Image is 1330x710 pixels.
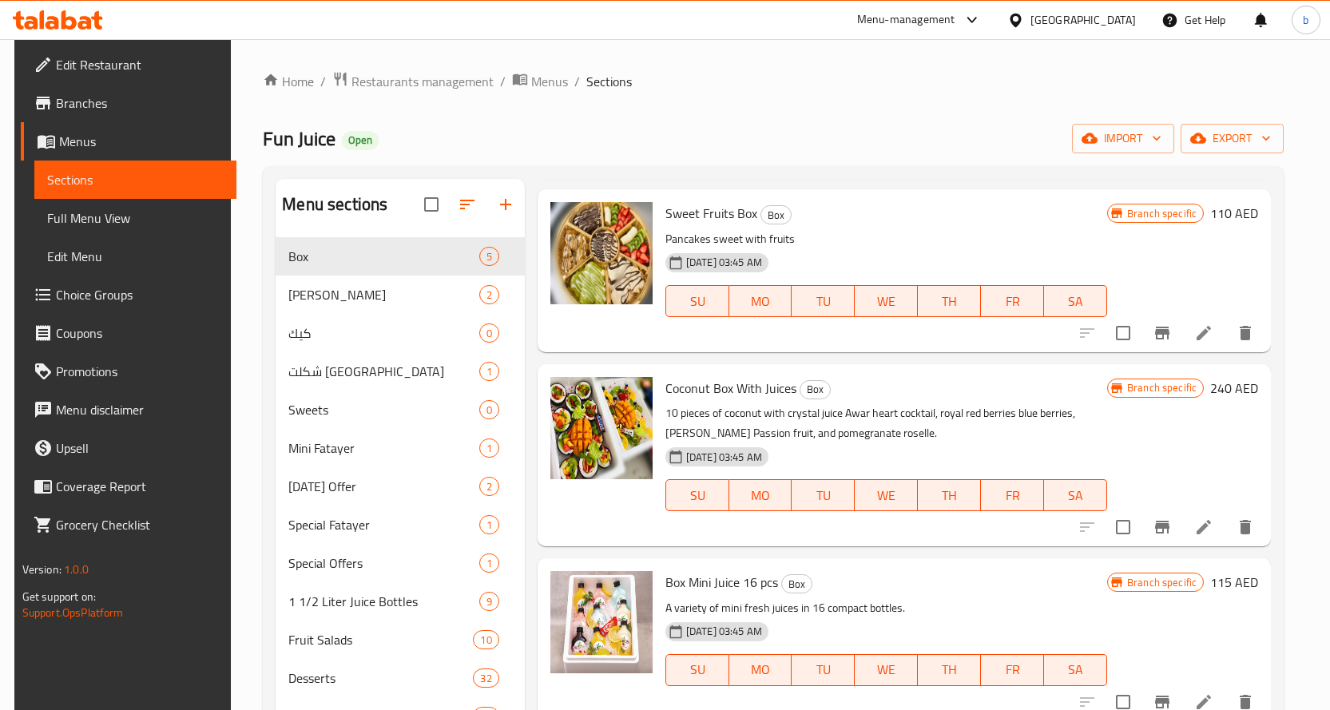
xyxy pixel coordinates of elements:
span: Fun Juice [263,121,335,157]
span: SA [1050,658,1101,681]
button: import [1072,124,1174,153]
div: items [479,515,499,534]
div: 1 1/2 Liter Juice Bottles9 [276,582,524,621]
button: TH [918,285,981,317]
div: items [479,285,499,304]
button: Branch-specific-item [1143,314,1181,352]
div: items [479,553,499,573]
div: Special Fatayer1 [276,506,524,544]
span: Sweet Fruits Box [665,201,757,225]
span: Branch specific [1121,575,1203,590]
span: SU [673,658,723,681]
span: [DATE] Offer [288,477,478,496]
span: Branch specific [1121,206,1203,221]
span: Get support on: [22,586,96,607]
div: Special Offers1 [276,544,524,582]
span: 1 [480,556,498,571]
div: Fruit Salads [288,630,473,649]
div: Desserts [288,668,473,688]
span: Box [761,206,791,224]
span: SU [673,484,723,507]
button: Add section [486,185,525,224]
span: Edit Restaurant [56,55,224,74]
div: Box [781,574,812,593]
span: Upsell [56,438,224,458]
span: Sections [47,170,224,189]
span: TU [798,658,848,681]
a: Choice Groups [21,276,236,314]
button: FR [981,285,1044,317]
span: b [1303,11,1308,29]
li: / [320,72,326,91]
span: [PERSON_NAME] [288,285,478,304]
button: MO [729,285,792,317]
span: Coupons [56,323,224,343]
a: Edit menu item [1194,518,1213,537]
span: WE [861,658,911,681]
span: WE [861,484,911,507]
button: WE [855,654,918,686]
span: Promotions [56,362,224,381]
button: TU [792,654,855,686]
span: 0 [480,326,498,341]
span: Restaurants management [351,72,494,91]
span: Menus [531,72,568,91]
button: WE [855,285,918,317]
a: Home [263,72,314,91]
span: FR [987,484,1038,507]
a: Full Menu View [34,199,236,237]
span: Choice Groups [56,285,224,304]
img: Coconut Box With Juices [550,377,653,479]
div: items [473,668,498,688]
span: Special Offers [288,553,478,573]
div: Box [760,205,792,224]
button: SA [1044,654,1107,686]
span: TU [798,484,848,507]
div: كيك [288,323,478,343]
span: Select to update [1106,316,1140,350]
p: 10 pieces of coconut with crystal juice Awar heart cocktail, royal red berries blue berries, [PER... [665,403,1107,443]
button: MO [729,479,792,511]
span: SA [1050,484,1101,507]
nav: breadcrumb [263,71,1284,92]
a: Menu disclaimer [21,391,236,429]
span: 1.0.0 [64,559,89,580]
button: SA [1044,479,1107,511]
button: SU [665,285,729,317]
span: SA [1050,290,1101,313]
span: Branches [56,93,224,113]
div: items [473,630,498,649]
a: Coupons [21,314,236,352]
span: 2 [480,288,498,303]
div: Mini Fatayer [288,438,478,458]
div: Box5 [276,237,524,276]
span: Edit Menu [47,247,224,266]
div: Mini Fatayer1 [276,429,524,467]
span: Grocery Checklist [56,515,224,534]
span: 1 1/2 Liter Juice Bottles [288,592,478,611]
span: شكلت [GEOGRAPHIC_DATA] [288,362,478,381]
span: Sort sections [448,185,486,224]
span: Version: [22,559,62,580]
span: TH [924,290,975,313]
div: شكلت [GEOGRAPHIC_DATA]1 [276,352,524,391]
span: Menu disclaimer [56,400,224,419]
a: Branches [21,84,236,122]
span: Box Mini Juice 16 pcs [665,570,778,594]
button: delete [1226,314,1264,352]
a: Grocery Checklist [21,506,236,544]
a: Menus [512,71,568,92]
div: [DATE] Offer2 [276,467,524,506]
p: Pancakes sweet with fruits [665,229,1107,249]
span: MO [736,658,786,681]
span: Full Menu View [47,208,224,228]
span: export [1193,129,1271,149]
span: FR [987,290,1038,313]
span: Special Fatayer [288,515,478,534]
div: items [479,400,499,419]
button: MO [729,654,792,686]
li: / [574,72,580,91]
div: items [479,362,499,381]
img: Box Mini Juice 16 pcs [550,571,653,673]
